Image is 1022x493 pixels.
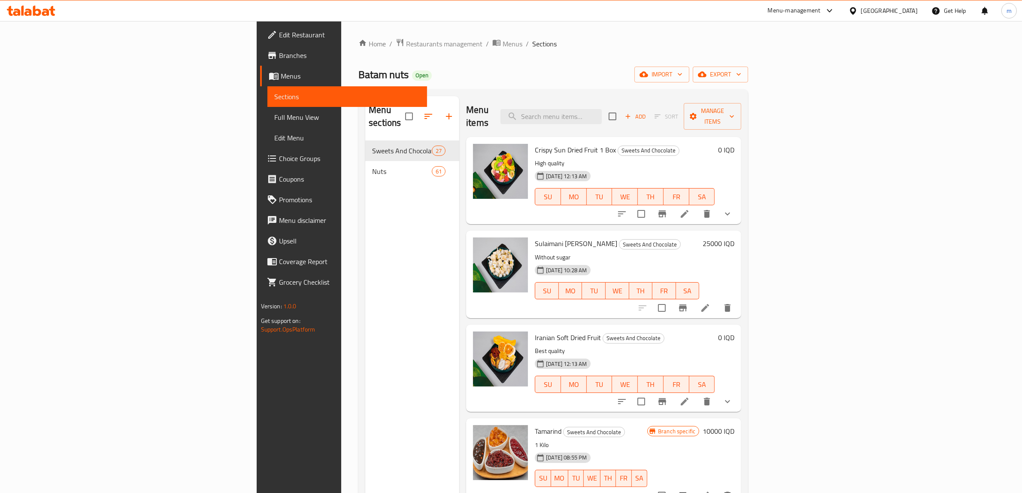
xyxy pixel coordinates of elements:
[568,470,584,487] button: TU
[535,237,617,250] span: Sulaimani [PERSON_NAME]
[664,376,689,393] button: FR
[656,285,673,297] span: FR
[486,39,489,49] li: /
[492,38,522,49] a: Menus
[279,277,421,287] span: Grocery Checklist
[632,470,647,487] button: SA
[274,112,421,122] span: Full Menu View
[261,315,300,326] span: Get support on:
[564,427,625,437] span: Sweets And Chocolate
[703,425,734,437] h6: 10000 IQD
[260,231,428,251] a: Upsell
[693,191,712,203] span: SA
[629,282,653,299] button: TH
[718,144,734,156] h6: 0 IQD
[619,240,680,250] span: Sweets And Chocolate
[261,324,315,335] a: Support.OpsPlatform
[279,50,421,61] span: Branches
[697,204,717,224] button: delete
[641,69,682,80] span: import
[590,378,609,391] span: TU
[622,110,649,123] span: Add item
[260,148,428,169] a: Choice Groups
[691,106,734,127] span: Manage items
[587,376,613,393] button: TU
[587,188,613,205] button: TU
[281,71,421,81] span: Menus
[365,137,459,185] nav: Menu sections
[535,143,616,156] span: Crispy Sun Dried Fruit 1 Box
[861,6,918,15] div: [GEOGRAPHIC_DATA]
[555,472,565,484] span: MO
[679,396,690,407] a: Edit menu item
[279,256,421,267] span: Coverage Report
[396,38,482,49] a: Restaurants management
[604,472,613,484] span: TH
[693,378,712,391] span: SA
[535,425,561,438] span: Tamarind
[667,378,686,391] span: FR
[365,140,459,161] div: Sweets And Chocolate27
[543,266,590,274] span: [DATE] 10:28 AM
[616,191,634,203] span: WE
[667,191,686,203] span: FR
[612,204,632,224] button: sort-choices
[260,189,428,210] a: Promotions
[641,378,660,391] span: TH
[684,103,741,130] button: Manage items
[473,332,528,386] img: Iranian Soft Dried Fruit
[638,188,664,205] button: TH
[267,86,428,107] a: Sections
[632,205,650,223] span: Select to update
[564,191,583,203] span: MO
[274,133,421,143] span: Edit Menu
[543,172,590,180] span: [DATE] 12:13 AM
[539,285,555,297] span: SU
[717,391,738,412] button: show more
[400,107,418,125] span: Select all sections
[612,391,632,412] button: sort-choices
[358,38,748,49] nav: breadcrumb
[365,161,459,182] div: Nuts61
[618,146,679,155] span: Sweets And Chocolate
[473,237,528,292] img: Sulaimani Pistacho Gazo
[652,391,673,412] button: Branch-specific-item
[584,470,600,487] button: WE
[603,333,664,344] div: Sweets And Chocolate
[633,285,649,297] span: TH
[653,299,671,317] span: Select to update
[624,112,647,122] span: Add
[722,396,733,407] svg: Show Choices
[432,147,445,155] span: 27
[535,282,559,299] button: SU
[673,298,693,318] button: Branch-specific-item
[559,282,582,299] button: MO
[582,282,606,299] button: TU
[372,166,432,177] span: Nuts
[432,166,446,177] div: items
[532,39,557,49] span: Sections
[585,285,602,297] span: TU
[539,472,547,484] span: SU
[432,146,446,156] div: items
[632,393,650,411] span: Select to update
[372,146,432,156] span: Sweets And Chocolate
[267,107,428,128] a: Full Menu View
[279,215,421,225] span: Menu disclaimer
[535,440,647,450] p: 1 Kilo
[564,378,583,391] span: MO
[655,427,699,435] span: Branch specific
[535,331,601,344] span: Iranian Soft Dried Fruit
[616,378,634,391] span: WE
[703,237,734,250] h6: 25000 IQD
[689,376,715,393] button: SA
[1007,6,1012,15] span: m
[616,470,631,487] button: FR
[539,191,558,203] span: SU
[652,204,673,224] button: Branch-specific-item
[473,425,528,480] img: Tamarind
[283,301,297,312] span: 1.0.0
[609,285,626,297] span: WE
[612,188,638,205] button: WE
